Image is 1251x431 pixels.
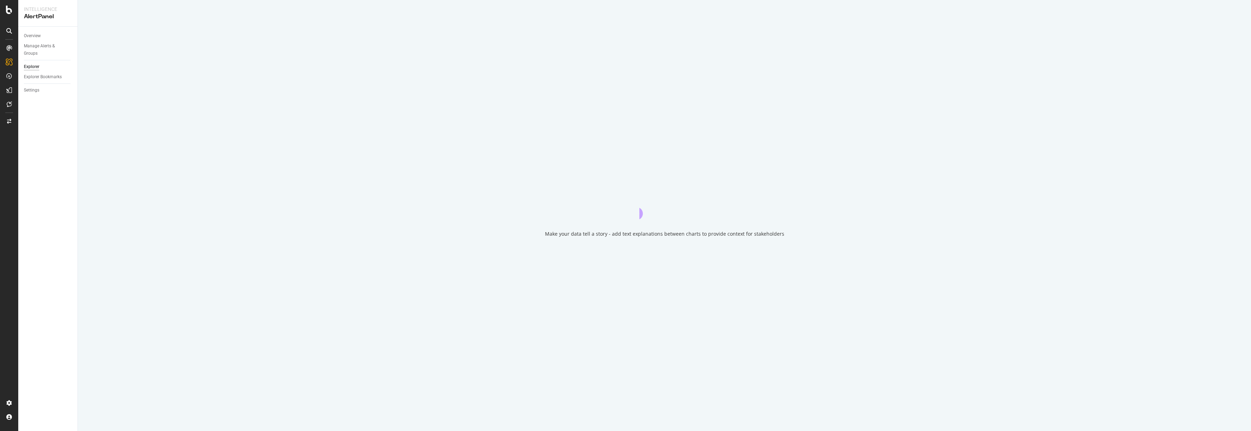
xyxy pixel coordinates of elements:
div: Manage Alerts & Groups [24,42,66,57]
a: Manage Alerts & Groups [24,42,73,57]
div: Settings [24,87,39,94]
a: Overview [24,32,73,40]
div: Explorer [24,63,39,70]
div: Explorer Bookmarks [24,73,62,81]
a: Explorer [24,63,73,70]
div: Overview [24,32,41,40]
div: Intelligence [24,6,72,13]
a: Explorer Bookmarks [24,73,73,81]
div: Make your data tell a story - add text explanations between charts to provide context for stakeho... [545,230,784,237]
a: Settings [24,87,73,94]
div: animation [639,194,690,219]
div: AlertPanel [24,13,72,21]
